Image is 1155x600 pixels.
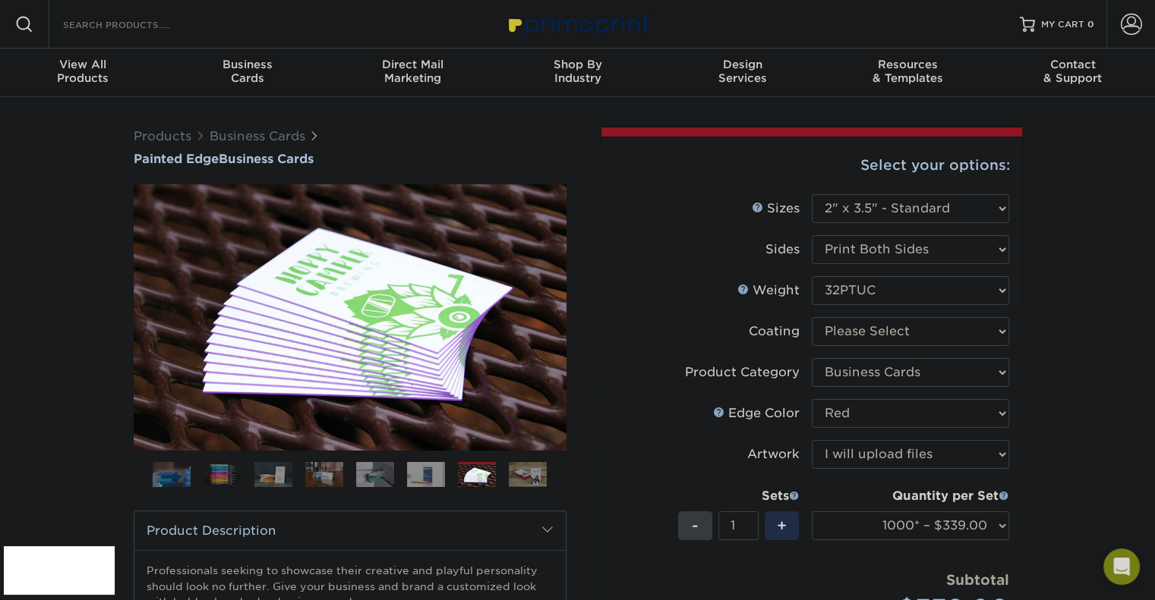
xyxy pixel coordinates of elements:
img: Painted Edge 07 [134,168,566,466]
div: Edge Color [713,404,800,423]
img: Primoprint [502,8,654,40]
h2: Product Description [134,511,566,550]
img: Business Cards 04 [305,462,343,488]
a: Resources& Templates [825,49,989,97]
span: + [777,514,787,537]
div: Weight [737,281,800,300]
img: Business Cards 02 [204,463,241,486]
div: Product Category [685,363,800,382]
img: Business Cards 08 [509,462,547,488]
img: Business Cards 06 [407,462,445,488]
span: Resources [825,58,989,71]
a: Products [134,129,191,143]
div: Select your options: [614,137,1010,194]
div: Industry [495,58,660,85]
span: Shop By [495,58,660,71]
img: Business Cards 03 [254,462,292,488]
img: Business Cards 07 [458,463,496,488]
div: Coating [749,322,800,341]
a: Contact& Support [990,49,1155,97]
div: Quantity per Set [812,487,1009,505]
div: Sizes [752,199,800,218]
div: & Templates [825,58,989,85]
span: Design [660,58,825,71]
div: Services [660,58,825,85]
a: Business Cards [210,129,305,143]
img: Business Cards 01 [153,456,191,494]
a: Painted EdgeBusiness Cards [134,152,566,166]
span: - [692,514,699,537]
span: Direct Mail [330,58,495,71]
span: Painted Edge [134,152,219,166]
div: & Support [990,58,1155,85]
img: Business Cards 05 [356,462,394,488]
div: Cards [165,58,330,85]
span: Contact [990,58,1155,71]
div: Artwork [747,445,800,463]
div: Sets [678,487,800,505]
span: Business [165,58,330,71]
a: Shop ByIndustry [495,49,660,97]
input: SEARCH PRODUCTS..... [62,15,210,33]
span: 0 [1087,19,1094,30]
a: BusinessCards [165,49,330,97]
div: Marketing [330,58,495,85]
span: MY CART [1041,18,1084,31]
a: DesignServices [660,49,825,97]
h1: Business Cards [134,152,566,166]
a: Direct MailMarketing [330,49,495,97]
div: Open Intercom Messenger [1103,548,1140,585]
strong: Subtotal [946,571,1009,588]
div: Sides [765,240,800,259]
